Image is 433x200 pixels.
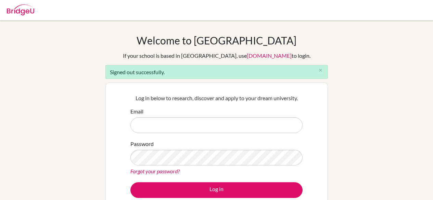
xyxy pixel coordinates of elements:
button: Close [314,65,328,76]
h1: Welcome to [GEOGRAPHIC_DATA] [137,34,296,46]
div: Signed out successfully. [105,65,328,79]
div: If your school is based in [GEOGRAPHIC_DATA], use to login. [123,52,310,60]
a: [DOMAIN_NAME] [247,52,292,59]
a: Forgot your password? [130,168,180,174]
p: Log in below to research, discover and apply to your dream university. [130,94,303,102]
label: Password [130,140,154,148]
img: Bridge-U [7,4,34,15]
i: close [318,68,323,73]
button: Log in [130,182,303,198]
label: Email [130,107,143,116]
